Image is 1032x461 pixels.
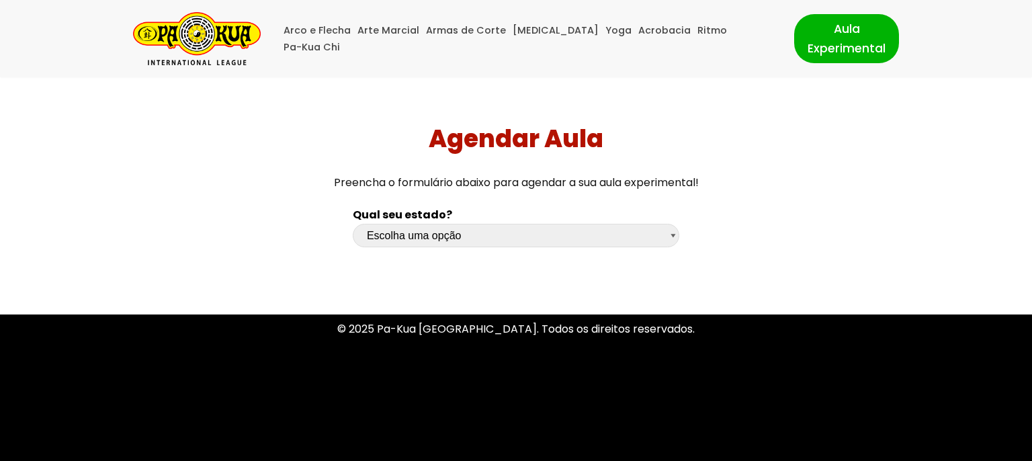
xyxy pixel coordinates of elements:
a: WordPress [213,436,271,452]
a: Armas de Corte [426,22,506,39]
p: | Movido a [133,435,271,453]
a: Acrobacia [638,22,691,39]
a: Arte Marcial [357,22,419,39]
b: Qual seu estado? [353,207,452,222]
a: Ritmo [697,22,727,39]
a: Arco e Flecha [284,22,351,39]
a: Pa-Kua Brasil Uma Escola de conhecimentos orientais para toda a família. Foco, habilidade concent... [133,12,261,65]
div: Menu primário [281,22,774,56]
p: © 2025 Pa-Kua [GEOGRAPHIC_DATA]. Todos os direitos reservados. [133,320,899,338]
a: Yoga [605,22,632,39]
a: Neve [133,436,160,452]
h1: Agendar Aula [5,124,1027,153]
a: [MEDICAL_DATA] [513,22,599,39]
a: Política de Privacidade [456,378,576,393]
p: Preencha o formulário abaixo para agendar a sua aula experimental! [5,173,1027,192]
a: Aula Experimental [794,14,899,62]
a: Pa-Kua Chi [284,39,340,56]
